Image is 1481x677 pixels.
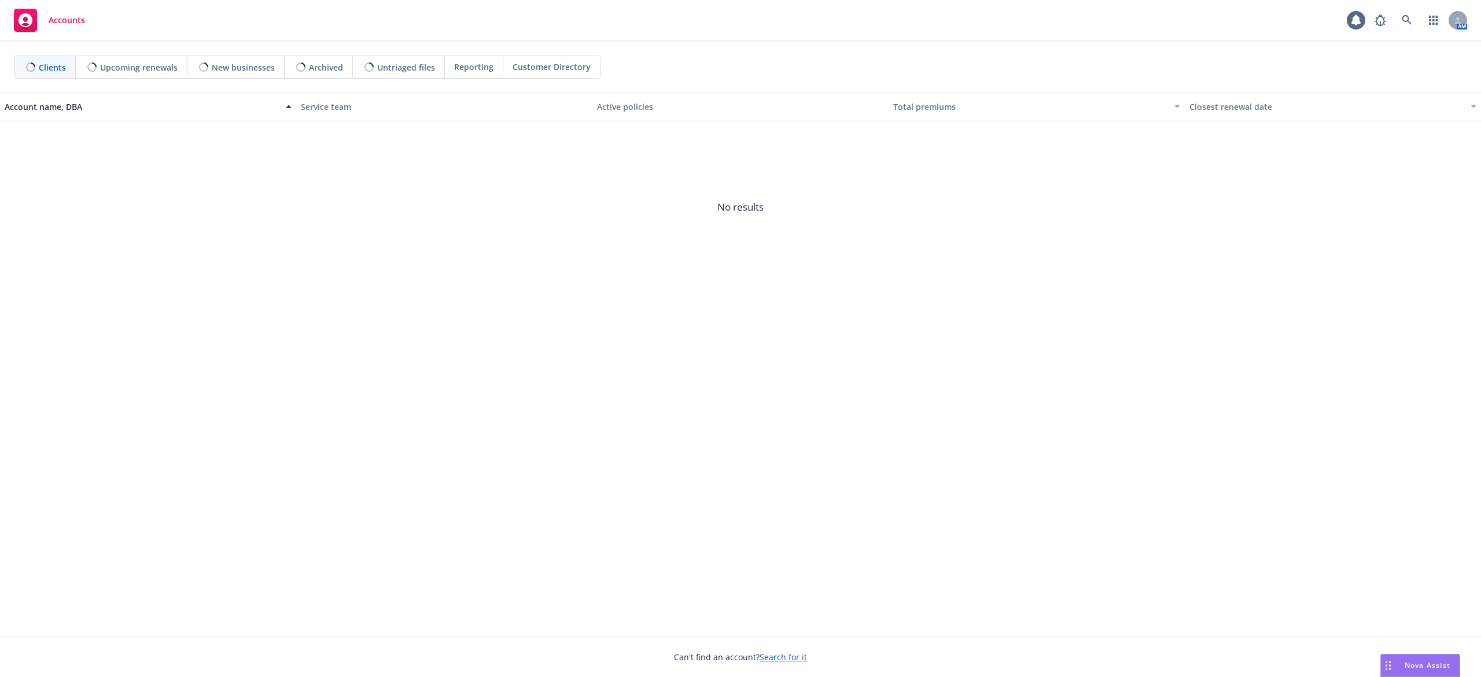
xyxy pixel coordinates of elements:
button: Total premiums [889,93,1185,120]
span: Reporting [454,61,493,73]
a: Report a Bug [1369,9,1392,32]
span: Customer Directory [513,61,591,73]
div: Account name, DBA [5,101,279,113]
a: Search [1395,9,1419,32]
span: Untriaged files [377,61,435,73]
div: Drag to move [1381,654,1395,676]
button: Active policies [592,93,889,120]
span: Nova Assist [1405,660,1450,670]
div: Service team [301,101,588,113]
span: New businesses [212,61,275,73]
div: Total premiums [893,101,1167,113]
button: Nova Assist [1380,654,1460,677]
span: Clients [39,61,66,73]
span: Archived [309,61,343,73]
button: Service team [296,93,592,120]
a: Accounts [9,4,90,36]
div: Active policies [597,101,884,113]
span: Upcoming renewals [100,61,178,73]
a: Switch app [1422,9,1445,32]
div: Closest renewal date [1189,101,1464,113]
a: Search for it [760,652,807,663]
button: Closest renewal date [1185,93,1481,120]
span: Accounts [49,16,85,25]
span: Can't find an account? [674,651,807,663]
